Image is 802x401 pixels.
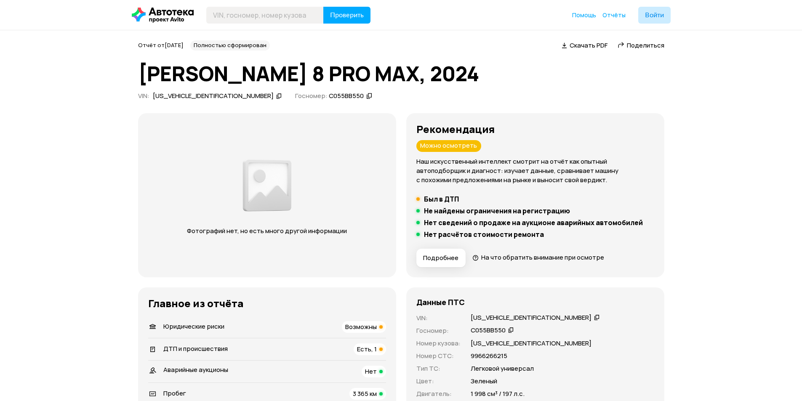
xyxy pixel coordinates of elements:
span: Нет [365,367,377,376]
span: Аварийные аукционы [163,365,228,374]
p: Номер СТС : [416,351,461,361]
span: Подробнее [423,254,458,262]
div: С055ВВ550 [329,92,364,101]
h1: [PERSON_NAME] 8 PRO MAX, 2024 [138,62,664,85]
span: Госномер: [295,91,328,100]
div: С055ВВ550 [471,326,506,335]
h5: Не найдены ограничения на регистрацию [424,207,570,215]
p: Двигатель : [416,389,461,398]
h4: Данные ПТС [416,297,465,307]
p: Тип ТС : [416,364,461,373]
a: Поделиться [618,41,664,50]
p: VIN : [416,313,461,323]
a: На что обратить внимание при осмотре [472,253,605,262]
span: Возможны [345,322,377,331]
span: Войти [645,12,664,19]
p: [US_VEHICLE_IDENTIFICATION_NUMBER] [471,339,592,348]
button: Подробнее [416,249,466,267]
h5: Нет сведений о продаже на аукционе аварийных автомобилей [424,218,643,227]
div: [US_VEHICLE_IDENTIFICATION_NUMBER] [471,313,592,322]
p: Легковой универсал [471,364,534,373]
div: Полностью сформирован [190,40,270,50]
img: d89e54fb62fcf1f0.png [240,155,293,216]
span: На что обратить внимание при осмотре [481,253,604,262]
p: Фотографий нет, но есть много другой информации [179,226,355,236]
a: Отчёты [602,11,626,19]
p: 9966266215 [471,351,507,361]
p: 1 998 см³ / 197 л.с. [471,389,525,398]
p: Зеленый [471,377,497,386]
h5: Был в ДТП [424,195,459,203]
span: Юридические риски [163,322,224,331]
span: Отчёт от [DATE] [138,41,184,49]
p: Госномер : [416,326,461,335]
p: Номер кузова : [416,339,461,348]
div: Можно осмотреть [416,140,481,152]
h3: Рекомендация [416,123,654,135]
a: Помощь [572,11,596,19]
input: VIN, госномер, номер кузова [206,7,324,24]
h5: Нет расчётов стоимости ремонта [424,230,544,239]
span: Поделиться [627,41,664,50]
span: Есть, 1 [357,345,377,353]
h3: Главное из отчёта [148,297,386,309]
span: VIN : [138,91,149,100]
p: Наш искусственный интеллект смотрит на отчёт как опытный автоподборщик и диагност: изучает данные... [416,157,654,185]
span: ДТП и происшествия [163,344,228,353]
span: Скачать PDF [570,41,607,50]
span: 3 365 км [353,389,377,398]
button: Войти [638,7,671,24]
div: [US_VEHICLE_IDENTIFICATION_NUMBER] [153,92,274,101]
button: Проверить [323,7,370,24]
a: Скачать PDF [562,41,607,50]
p: Цвет : [416,377,461,386]
span: Проверить [330,12,364,19]
span: Пробег [163,389,186,398]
